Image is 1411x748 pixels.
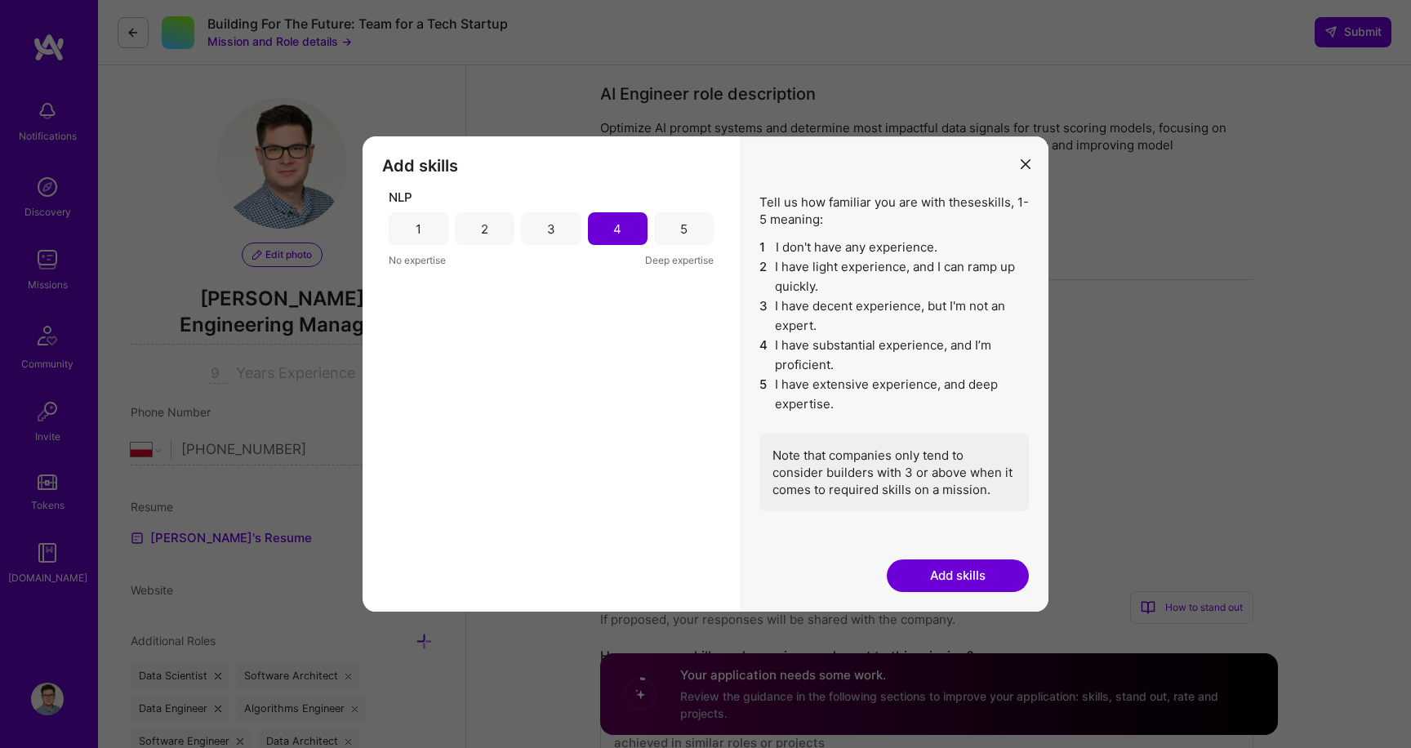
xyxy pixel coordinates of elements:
[759,336,1029,375] li: I have substantial experience, and I’m proficient.
[645,252,714,269] span: Deep expertise
[613,220,621,238] div: 4
[759,238,1029,257] li: I don't have any experience.
[759,257,1029,296] li: I have light experience, and I can ramp up quickly.
[759,238,769,257] span: 1
[389,189,412,206] span: NLP
[363,136,1048,612] div: modal
[887,559,1029,592] button: Add skills
[382,156,720,176] h3: Add skills
[680,220,688,238] div: 5
[759,375,1029,414] li: I have extensive experience, and deep expertise.
[759,375,768,414] span: 5
[759,336,768,375] span: 4
[759,296,768,336] span: 3
[759,194,1029,511] div: Tell us how familiar you are with these skills , 1-5 meaning:
[1021,159,1030,169] i: icon Close
[481,220,488,238] div: 2
[389,252,446,269] span: No expertise
[759,296,1029,336] li: I have decent experience, but I'm not an expert.
[759,434,1029,511] div: Note that companies only tend to consider builders with 3 or above when it comes to required skil...
[416,220,421,238] div: 1
[547,220,555,238] div: 3
[759,257,768,296] span: 2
